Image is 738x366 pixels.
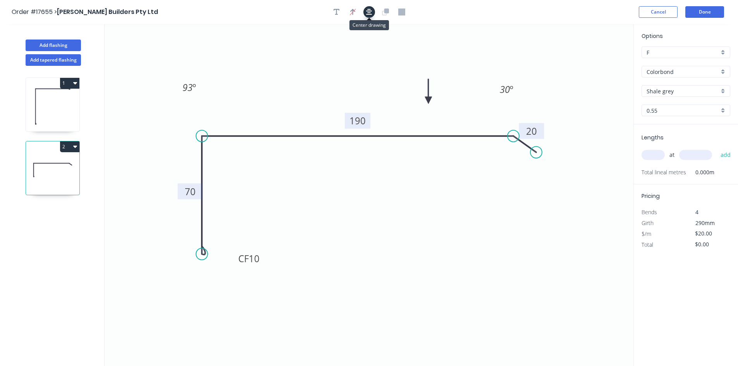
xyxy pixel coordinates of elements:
div: Center drawing [349,20,389,30]
span: 0.000m [686,167,714,178]
tspan: 10 [249,252,260,265]
span: Total [642,241,653,248]
svg: 0 [105,24,633,366]
span: Pricing [642,192,660,200]
span: Options [642,32,663,40]
tspan: 30 [500,83,510,96]
tspan: 190 [349,114,366,127]
button: 2 [60,141,79,152]
tspan: 70 [185,185,196,198]
input: Colour [647,87,719,95]
span: Total lineal metres [642,167,686,178]
input: Material [647,68,719,76]
span: 4 [695,208,698,216]
button: Done [685,6,724,18]
button: 1 [60,78,79,89]
tspan: º [193,81,196,94]
button: Add tapered flashing [26,54,81,66]
tspan: CF [238,252,249,265]
span: $/m [642,230,651,237]
input: Price level [647,48,719,57]
button: Add flashing [26,40,81,51]
input: Thickness [647,107,719,115]
span: Order #17655 > [12,7,57,16]
span: 290mm [695,219,715,227]
span: at [669,149,674,160]
tspan: 93 [182,81,193,94]
tspan: 20 [526,125,537,137]
tspan: º [510,83,513,96]
span: Girth [642,219,654,227]
button: add [717,148,735,162]
span: Bends [642,208,657,216]
button: Cancel [639,6,678,18]
span: Lengths [642,134,664,141]
span: [PERSON_NAME] Builders Pty Ltd [57,7,158,16]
